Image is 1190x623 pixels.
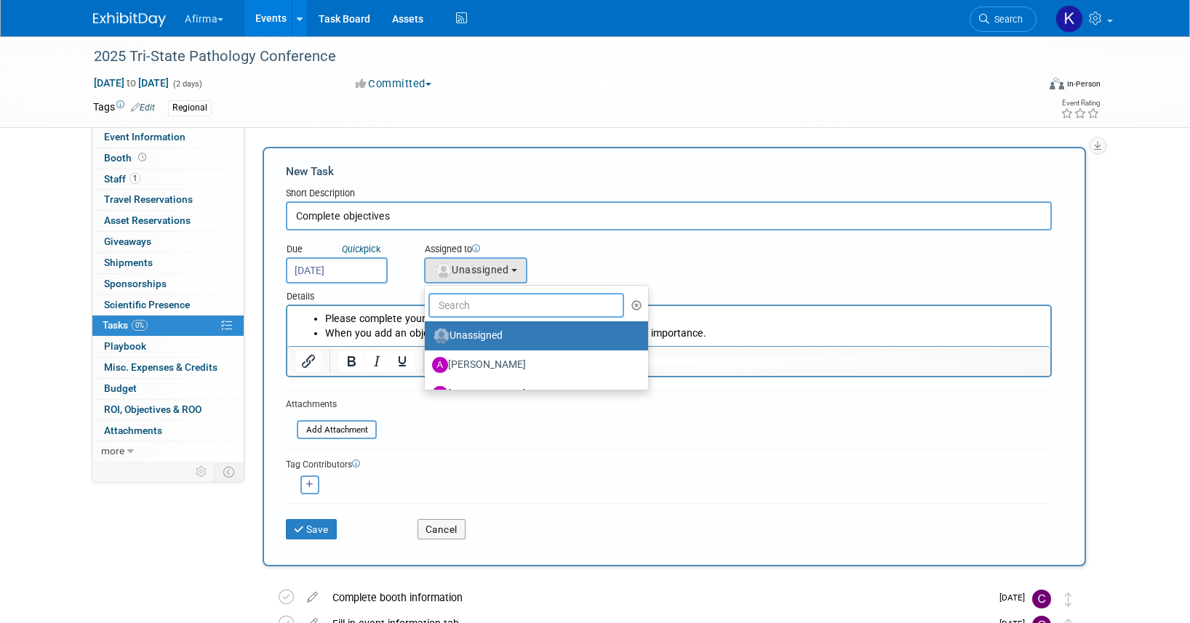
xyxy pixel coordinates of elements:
div: Event Format [951,76,1101,97]
iframe: Rich Text Area [287,306,1050,346]
div: Details [286,284,1052,305]
img: Cincia Kerr [1032,590,1051,608]
span: Giveaways [104,236,151,247]
a: Giveaways [92,232,244,252]
span: Tasks [103,319,148,331]
a: Budget [92,379,244,399]
a: Travel Reservations [92,190,244,210]
span: Booth not reserved yet [135,152,149,163]
span: to [124,77,138,89]
div: Due [286,243,402,257]
span: [DATE] [DATE] [93,76,169,89]
a: Booth [92,148,244,169]
span: Playbook [104,340,146,352]
span: Unassigned [434,264,508,276]
div: New Task [286,164,1052,180]
i: Move task [1065,592,1072,606]
span: 1 [129,173,140,184]
img: A.jpg [432,386,448,402]
button: Bold [339,351,364,371]
button: Unassigned [424,257,527,284]
input: Due Date [286,257,388,284]
div: Attachments [286,398,377,411]
span: ROI, Objectives & ROO [104,403,201,415]
div: Assigned to [424,243,599,257]
a: Edit [131,103,155,113]
span: Booth [104,152,149,164]
a: Sponsorships [92,274,244,294]
img: Keirsten Davis [1055,5,1083,33]
a: more [92,441,244,462]
td: Personalize Event Tab Strip [189,462,215,481]
span: Search [989,14,1023,25]
input: Search [428,293,624,318]
a: Staff1 [92,169,244,190]
button: Save [286,519,337,539]
div: In-Person [1066,79,1101,89]
label: [PERSON_NAME] [432,353,634,377]
a: Event Information [92,127,244,148]
td: Toggle Event Tabs [215,462,244,481]
img: A.jpg [432,357,448,373]
div: Tag Contributors [286,456,1052,471]
div: Short Description [286,187,1052,201]
button: Committed [351,76,437,92]
a: ROI, Objectives & ROO [92,400,244,420]
a: Attachments [92,421,244,441]
span: 0% [132,320,148,331]
a: Asset Reservations [92,211,244,231]
span: Staff [104,173,140,185]
label: [PERSON_NAME] [432,382,634,406]
img: Format-Inperson.png [1050,78,1064,89]
a: edit [300,591,325,604]
span: [DATE] [999,592,1032,603]
a: Search [970,7,1037,32]
div: Event Rating [1061,100,1100,107]
img: Unassigned-User-Icon.png [434,328,450,344]
span: more [101,445,124,457]
img: ExhibitDay [93,12,166,27]
a: Shipments [92,253,244,273]
span: Shipments [104,257,153,268]
a: Scientific Presence [92,295,244,315]
div: Complete booth information [325,585,991,610]
button: Italic [364,351,389,371]
a: Playbook [92,337,244,357]
button: Cancel [418,519,466,539]
span: Asset Reservations [104,214,191,226]
span: Event Information [104,131,185,142]
span: Sponsorships [104,278,167,289]
a: Quickpick [339,243,383,255]
div: Regional [168,100,212,116]
span: (2 days) [172,79,202,89]
button: Insert/edit link [296,351,321,371]
td: Tags [93,100,155,116]
span: Travel Reservations [104,193,193,205]
label: Unassigned [432,324,634,347]
button: Underline [390,351,415,371]
span: Budget [104,382,137,394]
input: Name of task or a short description [286,201,1052,230]
i: Quick [342,244,364,254]
span: Scientific Presence [104,299,190,310]
a: Tasks0% [92,315,244,336]
span: Misc. Expenses & Credits [104,361,217,373]
a: Misc. Expenses & Credits [92,358,244,378]
div: 2025 Tri-State Pathology Conference [89,44,1015,70]
span: Attachments [104,425,162,436]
